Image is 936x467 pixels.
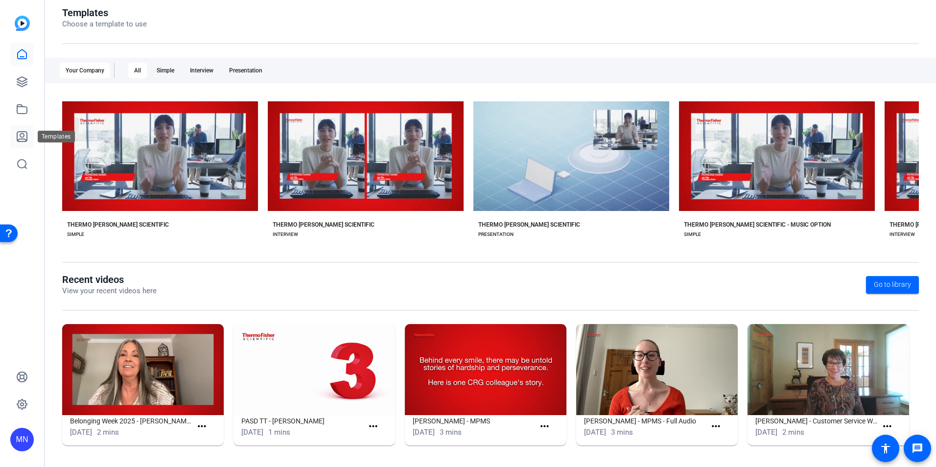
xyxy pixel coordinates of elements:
[268,428,290,437] span: 1 mins
[38,131,75,142] div: Templates
[128,63,147,78] div: All
[478,231,514,238] div: PRESENTATION
[70,428,92,437] span: [DATE]
[241,415,363,427] h1: PASD TT - [PERSON_NAME]
[538,420,551,433] mat-icon: more_horiz
[880,443,891,454] mat-icon: accessibility
[413,428,435,437] span: [DATE]
[782,428,804,437] span: 2 mins
[684,221,831,229] div: THERMO [PERSON_NAME] SCIENTIFIC - MUSIC OPTION
[912,443,923,454] mat-icon: message
[584,428,606,437] span: [DATE]
[684,231,701,238] div: SIMPLE
[755,415,877,427] h1: [PERSON_NAME] - Customer Service Week
[62,285,157,297] p: View your recent videos here
[413,415,535,427] h1: [PERSON_NAME] - MPMS
[866,276,919,294] a: Go to library
[10,428,34,451] div: MN
[611,428,633,437] span: 3 mins
[576,324,738,415] img: Niamh Marlow - MPMS - Full Audio
[234,324,395,415] img: PASD TT - Liz Olbrich
[60,63,110,78] div: Your Company
[755,428,777,437] span: [DATE]
[196,420,208,433] mat-icon: more_horiz
[62,19,147,30] p: Choose a template to use
[62,274,157,285] h1: Recent videos
[184,63,219,78] div: Interview
[367,420,379,433] mat-icon: more_horiz
[584,415,706,427] h1: [PERSON_NAME] - MPMS - Full Audio
[62,324,224,415] img: Belonging Week 2025 - Jennifer Paetzold-Garcia - Copy
[15,16,30,31] img: blue-gradient.svg
[67,221,169,229] div: THERMO [PERSON_NAME] SCIENTIFIC
[223,63,268,78] div: Presentation
[151,63,180,78] div: Simple
[889,231,915,238] div: INTERVIEW
[67,231,84,238] div: SIMPLE
[62,7,147,19] h1: Templates
[70,415,192,427] h1: Belonging Week 2025 - [PERSON_NAME]
[440,428,462,437] span: 3 mins
[405,324,566,415] img: Niamh Marlow - MPMS
[710,420,722,433] mat-icon: more_horiz
[97,428,119,437] span: 2 mins
[273,221,374,229] div: THERMO [PERSON_NAME] SCIENTIFIC
[874,280,911,290] span: Go to library
[881,420,893,433] mat-icon: more_horiz
[748,324,909,415] img: Vivian Broach - Customer Service Week
[273,231,298,238] div: INTERVIEW
[478,221,580,229] div: THERMO [PERSON_NAME] SCIENTIFIC
[241,428,263,437] span: [DATE]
